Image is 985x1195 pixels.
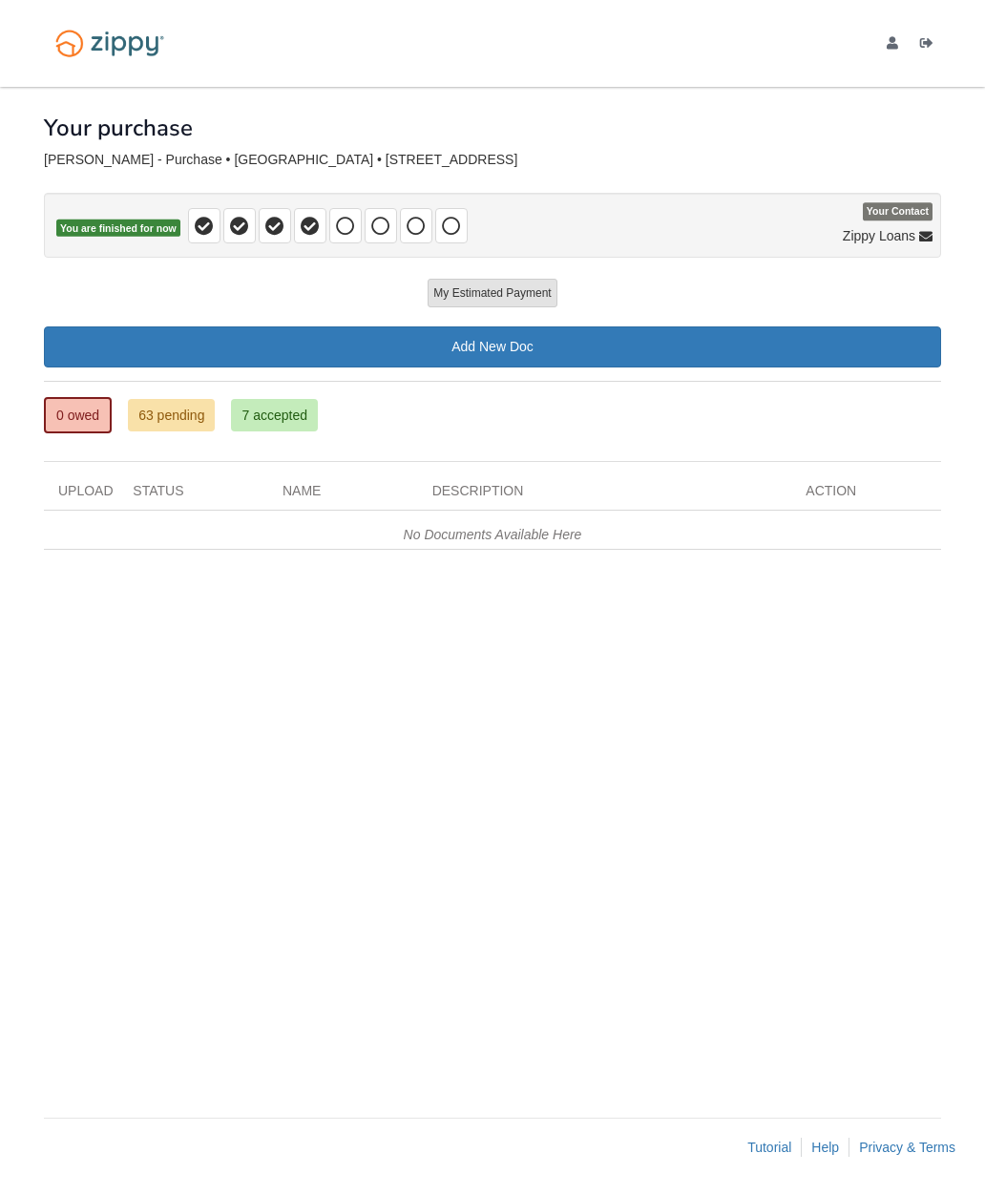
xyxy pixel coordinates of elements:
[747,1140,791,1155] a: Tutorial
[56,220,180,238] span: You are finished for now
[231,399,318,431] a: 7 accepted
[791,481,941,510] div: Action
[44,326,941,367] a: Add New Doc
[920,36,941,55] a: Log out
[44,115,193,140] h1: Your purchase
[859,1140,955,1155] a: Privacy & Terms
[128,399,215,431] a: 63 pending
[863,203,933,221] span: Your Contact
[428,279,556,307] button: My Estimated Payment
[404,527,582,542] em: No Documents Available Here
[887,36,906,55] a: edit profile
[44,397,112,433] a: 0 owed
[843,226,915,245] span: Zippy Loans
[268,481,418,510] div: Name
[811,1140,839,1155] a: Help
[44,152,941,168] div: [PERSON_NAME] - Purchase • [GEOGRAPHIC_DATA] • [STREET_ADDRESS]
[118,481,268,510] div: Status
[44,21,176,66] img: Logo
[418,481,792,510] div: Description
[44,481,118,510] div: Upload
